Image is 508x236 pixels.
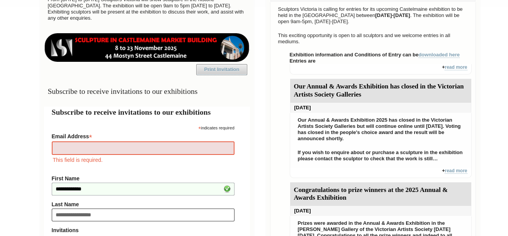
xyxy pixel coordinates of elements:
[445,168,467,174] a: read more
[445,65,467,70] a: read more
[290,168,472,178] div: +
[290,206,471,216] div: [DATE]
[52,201,234,207] label: Last Name
[294,148,467,164] p: If you wish to enquire about or purchase a sculpture in the exhibition please contact the sculpto...
[290,182,471,206] div: Congratulations to prize winners at the 2025 Annual & Awards Exhibition
[375,12,410,18] strong: [DATE]-[DATE]
[44,33,250,62] img: castlemaine-ldrbd25v2.png
[44,84,250,99] h3: Subscribe to receive invitations to our exhibitions
[290,52,460,58] strong: Exhibition information and Conditions of Entry can be
[196,64,247,75] a: Print Invitation
[290,79,471,103] div: Our Annual & Awards Exhibition has closed in the Victorian Artists Society Galleries
[52,227,234,233] strong: Invitations
[52,131,234,140] label: Email Address
[274,31,472,47] p: This exciting opportunity is open to all sculptors and we welcome entries in all mediums.
[290,103,471,113] div: [DATE]
[290,64,472,75] div: +
[52,124,234,131] div: indicates required
[294,115,467,144] p: Our Annual & Awards Exhibition 2025 has closed in the Victorian Artists Society Galleries but wil...
[274,4,472,27] p: Sculptors Victoria is calling for entries for its upcoming Castelmaine exhibition to be held in t...
[418,52,460,58] a: downloaded here
[52,156,234,164] div: This field is required.
[52,107,242,118] h2: Subscribe to receive invitations to our exhibitions
[52,175,234,182] label: First Name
